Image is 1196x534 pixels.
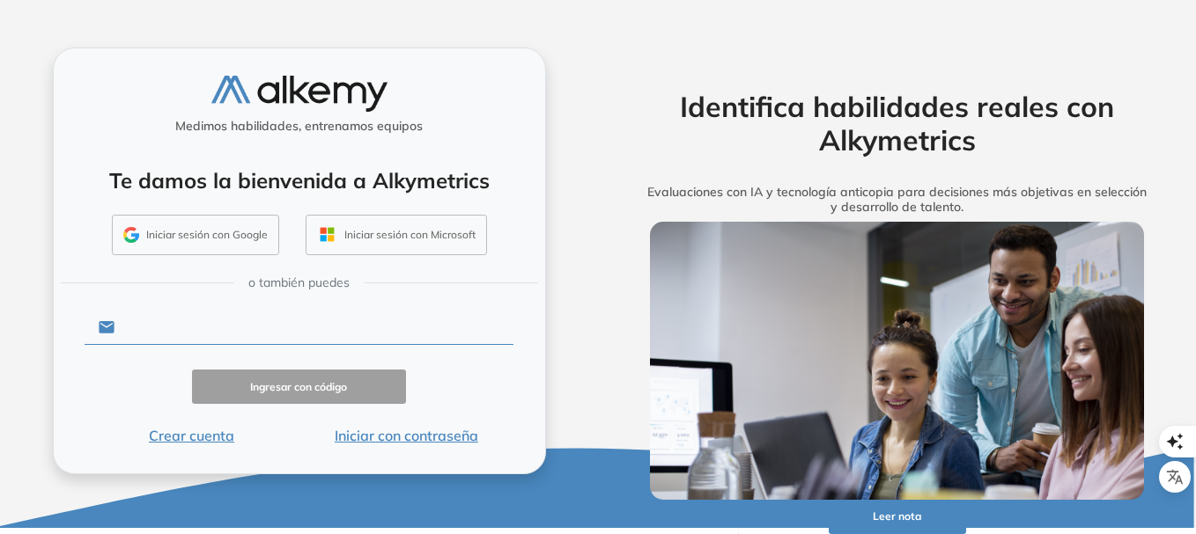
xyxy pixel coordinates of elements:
[61,119,538,134] h5: Medimos habilidades, entrenamos equipos
[77,168,522,194] h4: Te damos la bienvenida a Alkymetrics
[112,215,279,255] button: Iniciar sesión con Google
[85,425,299,446] button: Crear cuenta
[211,76,388,112] img: logo-alkemy
[623,90,1172,157] h2: Identifica habilidades reales con Alkymetrics
[123,227,139,243] img: GMAIL_ICON
[829,500,966,534] button: Leer nota
[248,274,350,292] span: o también puedes
[623,185,1172,215] h5: Evaluaciones con IA y tecnología anticopia para decisiones más objetivas en selección y desarroll...
[650,222,1145,500] img: img-more-info
[317,224,337,245] img: OUTLOOK_ICON
[192,369,407,404] button: Ingresar con código
[299,425,513,446] button: Iniciar con contraseña
[306,215,487,255] button: Iniciar sesión con Microsoft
